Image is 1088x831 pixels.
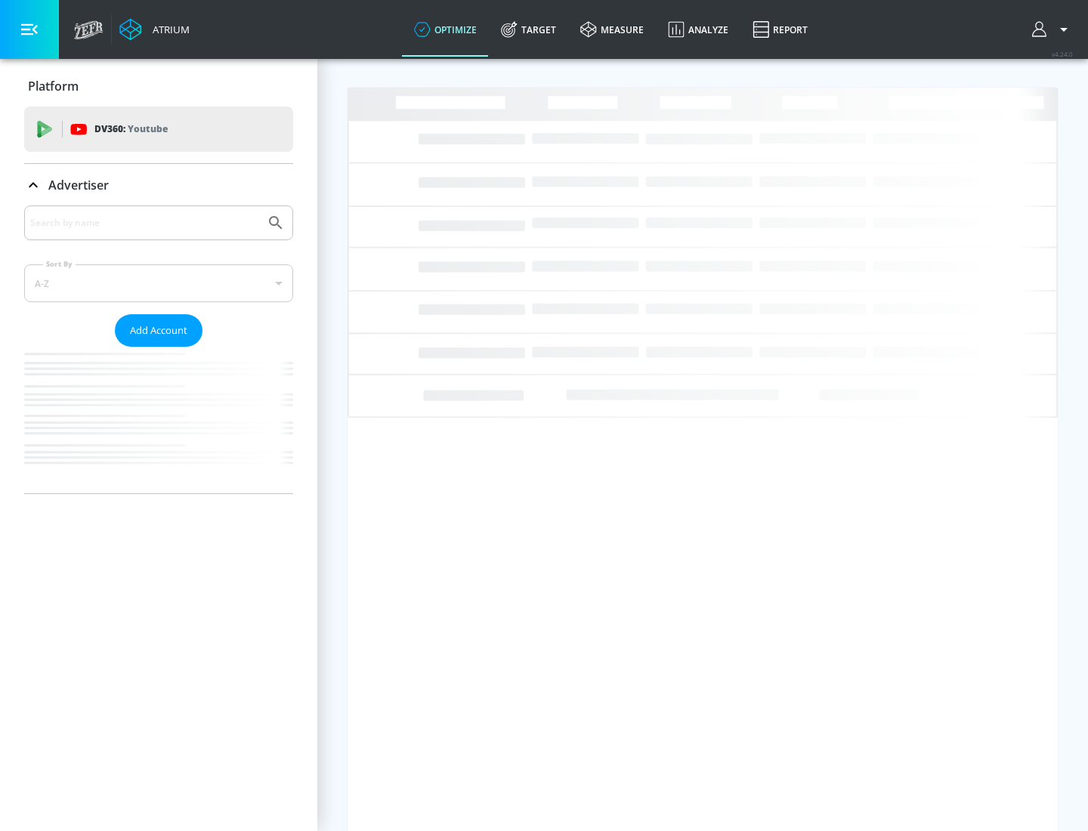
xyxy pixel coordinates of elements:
a: optimize [402,2,489,57]
nav: list of Advertiser [24,347,293,493]
p: Advertiser [48,177,109,193]
span: Add Account [130,322,187,339]
label: Sort By [43,259,76,269]
div: Advertiser [24,164,293,206]
div: A-Z [24,264,293,302]
div: Advertiser [24,205,293,493]
a: Analyze [656,2,740,57]
div: Platform [24,65,293,107]
div: DV360: Youtube [24,107,293,152]
a: Target [489,2,568,57]
p: Youtube [128,121,168,137]
a: Atrium [119,18,190,41]
span: v 4.24.0 [1052,50,1073,58]
a: Report [740,2,820,57]
p: Platform [28,78,79,94]
a: measure [568,2,656,57]
button: Add Account [115,314,202,347]
p: DV360: [94,121,168,137]
div: Atrium [147,23,190,36]
input: Search by name [30,213,259,233]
